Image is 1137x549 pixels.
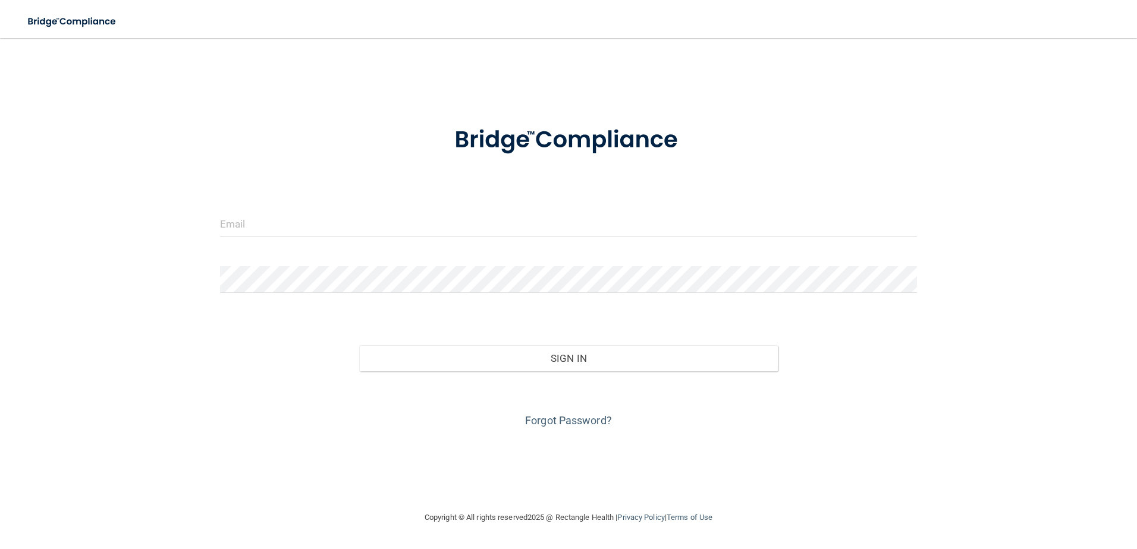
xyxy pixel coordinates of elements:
[351,498,786,537] div: Copyright © All rights reserved 2025 @ Rectangle Health | |
[18,10,127,34] img: bridge_compliance_login_screen.278c3ca4.svg
[359,345,778,371] button: Sign In
[617,513,664,522] a: Privacy Policy
[430,109,707,171] img: bridge_compliance_login_screen.278c3ca4.svg
[220,210,918,237] input: Email
[667,513,712,522] a: Terms of Use
[525,414,612,427] a: Forgot Password?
